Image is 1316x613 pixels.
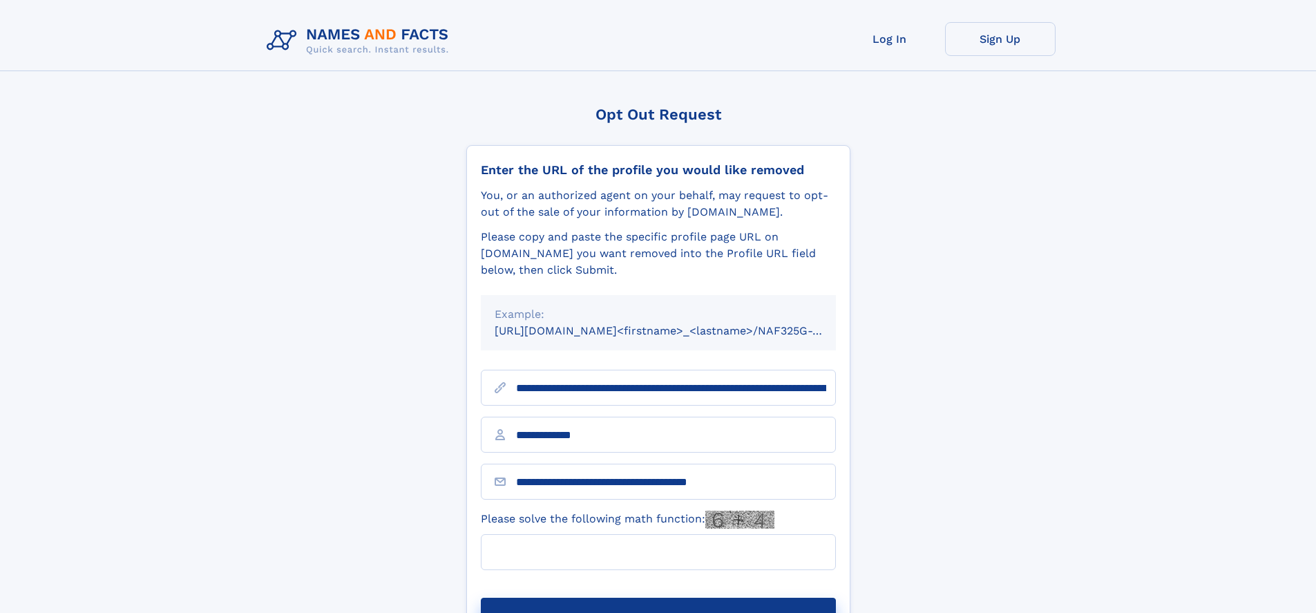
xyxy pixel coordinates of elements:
[481,511,774,529] label: Please solve the following math function:
[261,22,460,59] img: Logo Names and Facts
[945,22,1056,56] a: Sign Up
[495,306,822,323] div: Example:
[835,22,945,56] a: Log In
[481,229,836,279] div: Please copy and paste the specific profile page URL on [DOMAIN_NAME] you want removed into the Pr...
[481,162,836,178] div: Enter the URL of the profile you would like removed
[495,324,862,337] small: [URL][DOMAIN_NAME]<firstname>_<lastname>/NAF325G-xxxxxxxx
[481,187,836,220] div: You, or an authorized agent on your behalf, may request to opt-out of the sale of your informatio...
[466,106,850,123] div: Opt Out Request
